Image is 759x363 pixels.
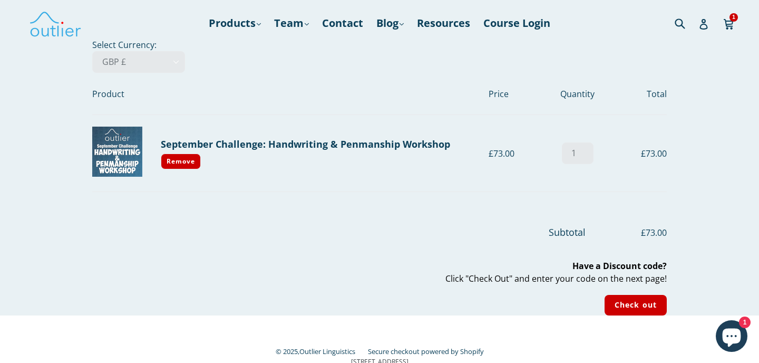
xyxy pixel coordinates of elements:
[542,73,614,115] th: Quantity
[605,295,667,316] input: Check out
[613,73,667,115] th: Total
[672,12,701,34] input: Search
[489,147,542,160] div: £73.00
[29,8,82,39] img: Outlier Linguistics
[478,14,556,33] a: Course Login
[203,14,266,33] a: Products
[572,260,667,272] b: Have a Discount code?
[412,14,475,33] a: Resources
[371,14,409,33] a: Blog
[276,347,366,356] small: © 2025,
[729,13,738,21] span: 1
[588,226,667,239] span: £73.00
[368,347,484,356] a: Secure checkout powered by Shopify
[613,147,667,160] div: £73.00
[317,14,368,33] a: Contact
[161,138,450,150] a: September Challenge: Handwriting & Penmanship Workshop
[63,39,696,316] div: Select Currency:
[92,127,142,177] img: September Challenge: Handwriting & Penmanship Workshop
[161,154,201,169] a: Remove
[299,347,355,356] a: Outlier Linguistics
[269,14,314,33] a: Team
[723,11,735,35] a: 1
[92,73,489,115] th: Product
[713,320,751,355] inbox-online-store-chat: Shopify online store chat
[549,226,586,238] span: Subtotal
[92,260,667,285] p: Click "Check Out" and enter your code on the next page!
[489,73,542,115] th: Price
